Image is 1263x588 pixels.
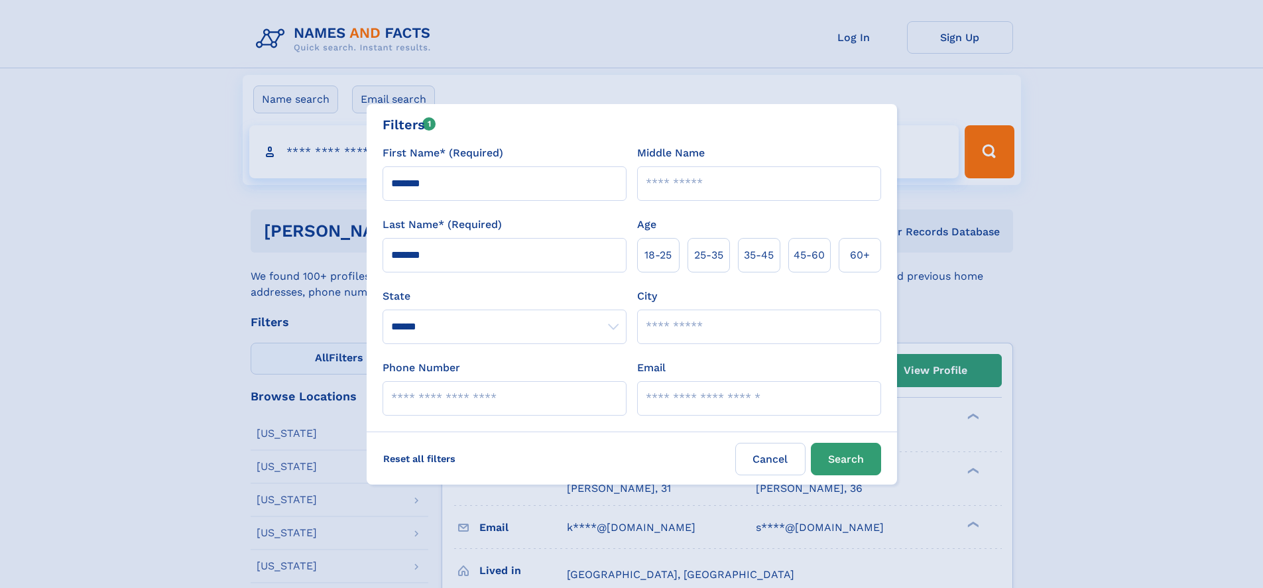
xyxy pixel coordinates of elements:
span: 45‑60 [794,247,825,263]
button: Search [811,443,881,475]
label: Email [637,360,666,376]
label: Last Name* (Required) [383,217,502,233]
span: 35‑45 [744,247,774,263]
label: Phone Number [383,360,460,376]
label: First Name* (Required) [383,145,503,161]
label: Middle Name [637,145,705,161]
label: Age [637,217,656,233]
span: 18‑25 [644,247,672,263]
label: State [383,288,627,304]
div: Filters [383,115,436,135]
span: 60+ [850,247,870,263]
label: City [637,288,657,304]
label: Cancel [735,443,806,475]
label: Reset all filters [375,443,464,475]
span: 25‑35 [694,247,723,263]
